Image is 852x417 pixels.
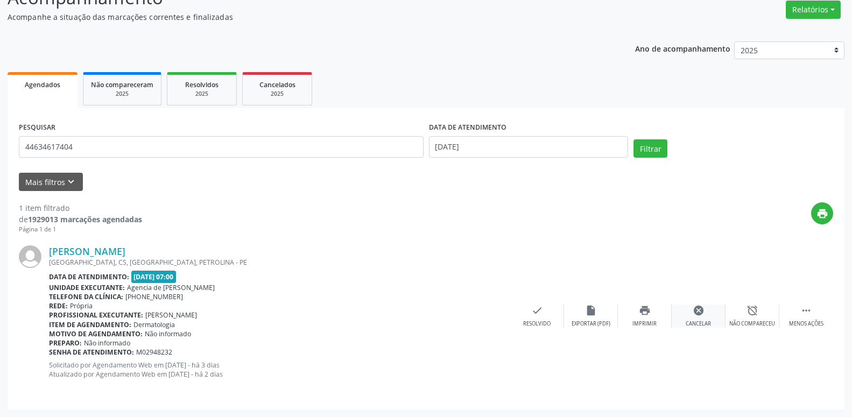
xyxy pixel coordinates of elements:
button: Mais filtroskeyboard_arrow_down [19,173,83,192]
div: Cancelar [686,320,711,328]
b: Telefone da clínica: [49,292,123,301]
span: Resolvidos [185,80,219,89]
label: DATA DE ATENDIMENTO [429,119,506,136]
span: Não compareceram [91,80,153,89]
span: Agendados [25,80,60,89]
div: de [19,214,142,225]
span: Agencia de [PERSON_NAME] [127,283,215,292]
span: Não informado [84,338,130,348]
button: print [811,202,833,224]
span: M02948232 [136,348,172,357]
i: print [816,208,828,220]
div: Página 1 de 1 [19,225,142,234]
span: [PHONE_NUMBER] [125,292,183,301]
input: Selecione um intervalo [429,136,629,158]
p: Solicitado por Agendamento Web em [DATE] - há 3 dias Atualizado por Agendamento Web em [DATE] - h... [49,361,510,379]
i: print [639,305,651,316]
div: 2025 [91,90,153,98]
span: Não informado [145,329,191,338]
span: Própria [70,301,93,310]
span: [PERSON_NAME] [145,310,197,320]
div: 1 item filtrado [19,202,142,214]
button: Relatórios [786,1,841,19]
i:  [800,305,812,316]
div: 2025 [175,90,229,98]
p: Ano de acompanhamento [635,41,730,55]
div: [GEOGRAPHIC_DATA], CS, [GEOGRAPHIC_DATA], PETROLINA - PE [49,258,510,267]
p: Acompanhe a situação das marcações correntes e finalizadas [8,11,594,23]
div: Não compareceu [729,320,775,328]
div: Menos ações [789,320,823,328]
b: Profissional executante: [49,310,143,320]
button: Filtrar [633,139,667,158]
span: Dermatologia [133,320,175,329]
div: Exportar (PDF) [572,320,610,328]
strong: 1929013 marcações agendadas [28,214,142,224]
i: insert_drive_file [585,305,597,316]
span: Cancelados [259,80,295,89]
div: Imprimir [632,320,657,328]
i: check [531,305,543,316]
i: keyboard_arrow_down [65,176,77,188]
b: Data de atendimento: [49,272,129,281]
div: 2025 [250,90,304,98]
i: cancel [693,305,705,316]
b: Unidade executante: [49,283,125,292]
span: [DATE] 07:00 [131,271,177,283]
a: [PERSON_NAME] [49,245,125,257]
input: Nome, código do beneficiário ou CPF [19,136,424,158]
i: alarm_off [747,305,758,316]
b: Motivo de agendamento: [49,329,143,338]
div: Resolvido [523,320,551,328]
b: Senha de atendimento: [49,348,134,357]
b: Rede: [49,301,68,310]
label: PESQUISAR [19,119,55,136]
b: Item de agendamento: [49,320,131,329]
b: Preparo: [49,338,82,348]
img: img [19,245,41,268]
